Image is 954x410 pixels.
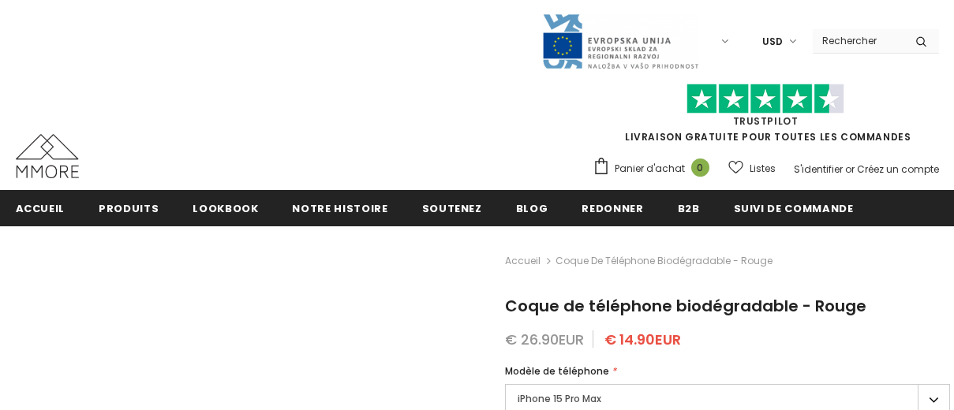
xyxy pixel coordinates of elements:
[516,201,548,216] span: Blog
[794,162,843,176] a: S'identifier
[505,364,609,378] span: Modèle de téléphone
[857,162,939,176] a: Créez un compte
[734,190,854,225] a: Suivi de commande
[516,190,548,225] a: Blog
[292,190,387,225] a: Notre histoire
[593,157,717,181] a: Panier d'achat 0
[505,330,584,349] span: € 26.90EUR
[845,162,855,176] span: or
[582,201,643,216] span: Redonner
[750,161,776,177] span: Listes
[422,201,482,216] span: soutenez
[292,201,387,216] span: Notre histoire
[505,295,866,317] span: Coque de téléphone biodégradable - Rouge
[16,134,79,178] img: Cas MMORE
[541,13,699,70] img: Javni Razpis
[678,201,700,216] span: B2B
[813,29,903,52] input: Search Site
[604,330,681,349] span: € 14.90EUR
[615,161,685,177] span: Panier d'achat
[687,84,844,114] img: Faites confiance aux étoiles pilotes
[16,201,65,216] span: Accueil
[16,190,65,225] a: Accueil
[422,190,482,225] a: soutenez
[193,201,258,216] span: Lookbook
[99,201,159,216] span: Produits
[99,190,159,225] a: Produits
[193,190,258,225] a: Lookbook
[734,201,854,216] span: Suivi de commande
[678,190,700,225] a: B2B
[691,158,709,177] span: 0
[556,252,773,270] span: Coque de téléphone biodégradable - Rouge
[733,114,799,128] a: TrustPilot
[505,252,541,270] a: Accueil
[593,91,939,143] span: LIVRAISON GRATUITE POUR TOUTES LES COMMANDES
[728,155,776,182] a: Listes
[582,190,643,225] a: Redonner
[541,34,699,47] a: Javni Razpis
[762,34,783,50] span: USD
